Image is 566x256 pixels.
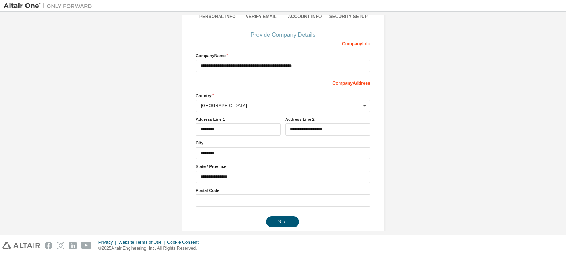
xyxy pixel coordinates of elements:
label: Postal Code [196,187,370,193]
div: Verify Email [240,14,283,20]
img: youtube.svg [81,242,92,249]
div: Cookie Consent [167,239,203,245]
div: Personal Info [196,14,240,20]
p: © 2025 Altair Engineering, Inc. All Rights Reserved. [98,245,203,252]
img: linkedin.svg [69,242,77,249]
img: Altair One [4,2,96,10]
label: City [196,140,370,146]
label: Country [196,93,370,99]
div: [GEOGRAPHIC_DATA] [201,104,361,108]
div: Account Info [283,14,327,20]
label: State / Province [196,164,370,169]
div: Security Setup [327,14,371,20]
div: Privacy [98,239,118,245]
img: instagram.svg [57,242,64,249]
div: Company Address [196,77,370,88]
img: facebook.svg [45,242,52,249]
img: altair_logo.svg [2,242,40,249]
label: Address Line 1 [196,116,281,122]
button: Next [266,216,299,227]
div: Website Terms of Use [118,239,167,245]
label: Company Name [196,53,370,59]
div: Company Info [196,37,370,49]
div: Provide Company Details [196,33,370,37]
label: Address Line 2 [285,116,370,122]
